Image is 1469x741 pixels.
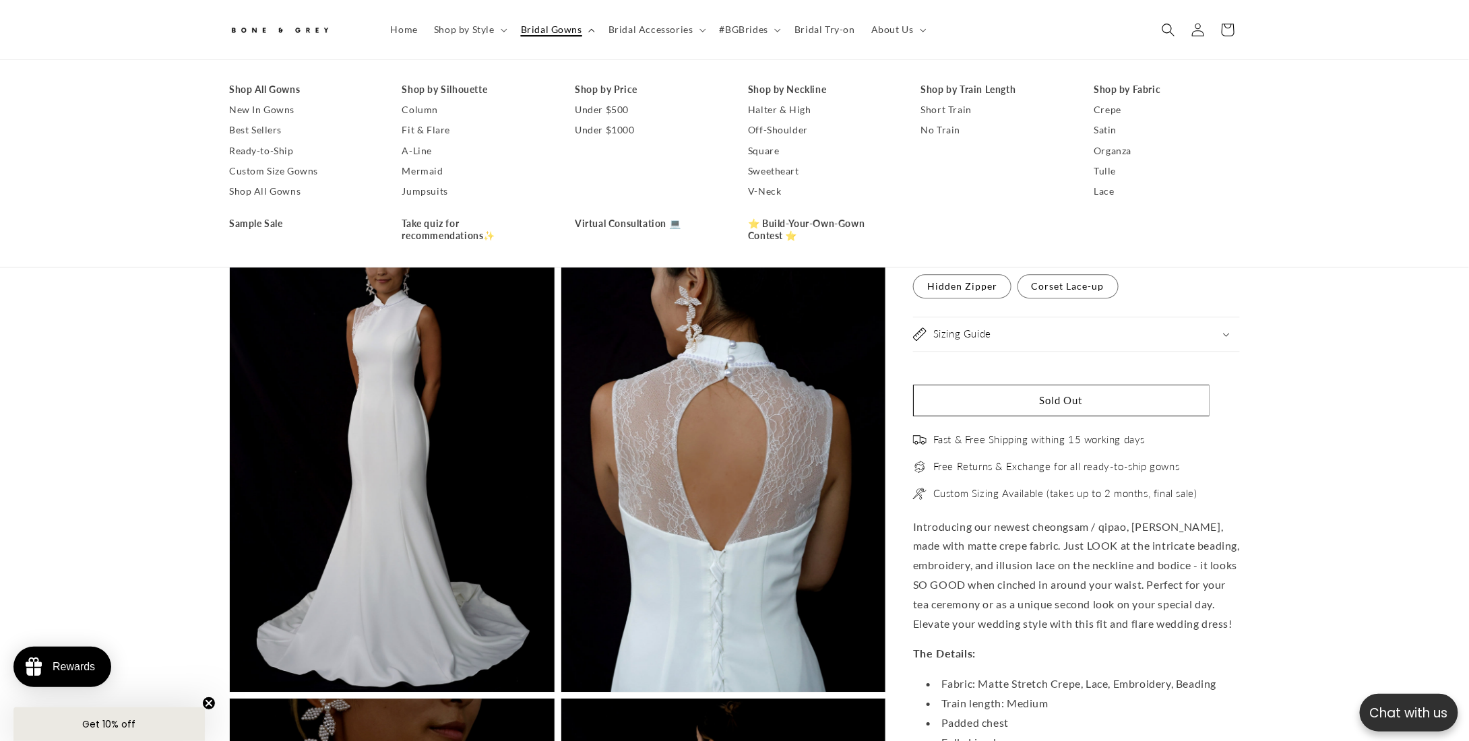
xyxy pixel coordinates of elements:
[1360,703,1458,723] p: Chat with us
[913,385,1210,416] button: Sold Out
[513,15,600,44] summary: Bridal Gowns
[521,24,582,36] span: Bridal Gowns
[1094,100,1240,120] a: Crepe
[229,79,375,100] a: Shop All Gowns
[748,120,894,140] a: Off-Shoulder
[402,100,549,120] a: Column
[159,333,187,348] div: [DATE]
[202,697,216,710] button: Close teaser
[10,371,187,463] div: I went to the cosy studio located at [GEOGRAPHIC_DATA] for my first try-on session. [PERSON_NAME]...
[229,120,375,140] a: Best Sellers
[871,24,914,36] span: About Us
[1094,120,1240,140] a: Satin
[229,161,375,181] a: Custom Size Gowns
[1018,274,1119,298] label: Corset Lace-up
[426,15,513,44] summary: Shop by Style
[229,181,375,201] a: Shop All Gowns
[748,214,894,246] a: ⭐ Build-Your-Own-Gown Contest ⭐
[913,647,976,659] strong: The Details:
[402,181,549,201] a: Jumpsuits
[204,73,400,470] a: 4306338 [PERSON_NAME] [DATE] We had an enjoyable and comfortable time trying on dresses at Bone a...
[207,73,397,326] img: 4306338
[720,24,768,36] span: #BGBrides
[927,713,1240,733] li: Padded chest
[913,274,1011,298] label: Hidden Zipper
[1094,181,1240,201] a: Lace
[391,24,418,36] span: Home
[927,674,1240,694] li: Fabric: Matte Stretch Crepe, Lace, Embroidery, Beading
[913,317,1240,351] summary: Sizing Guide
[402,214,549,246] a: Take quiz for recommendations✨
[927,694,1240,713] li: Train length: Medium
[933,487,1197,501] span: Custom Sizing Available (takes up to 2 months, final sale)
[434,24,495,36] span: Shop by Style
[600,15,712,44] summary: Bridal Accessories
[748,79,894,100] a: Shop by Neckline
[53,661,95,673] div: Rewards
[913,517,1240,634] p: Introducing our newest cheongsam / qipao, [PERSON_NAME], made with matte crepe fabric. Just LOOK ...
[214,371,390,463] div: We had an enjoyable and comfortable time trying on dresses at Bone and Grey with Joy! [PERSON_NAM...
[921,24,1011,47] button: Write a review
[575,214,721,234] a: Virtual Consultation 💻
[402,141,549,161] a: A-Line
[1094,79,1240,100] a: Shop by Fabric
[83,717,136,731] span: Get 10% off
[10,333,99,348] div: [PERSON_NAME]
[933,433,1145,447] span: Fast & Free Shipping withing 15 working days
[402,79,549,100] a: Shop by Silhouette
[748,161,894,181] a: Sweetheart
[933,460,1180,474] span: Free Returns & Exchange for all ready-to-ship gowns
[229,100,375,120] a: New In Gowns
[214,333,303,348] div: [PERSON_NAME]
[575,120,721,140] a: Under $1000
[229,214,375,234] a: Sample Sale
[13,707,205,741] div: Get 10% offClose teaser
[863,15,932,44] summary: About Us
[224,13,369,46] a: Bone and Grey Bridal
[575,79,721,100] a: Shop by Price
[1094,161,1240,181] a: Tulle
[575,100,721,120] a: Under $500
[748,181,894,201] a: V-Neck
[402,161,549,181] a: Mermaid
[363,333,390,348] div: [DATE]
[402,120,549,140] a: Fit & Flare
[1094,141,1240,161] a: Organza
[933,327,991,341] h2: Sizing Guide
[921,100,1067,120] a: Short Train
[748,141,894,161] a: Square
[921,120,1067,140] a: No Train
[3,73,193,326] img: 4306367
[1360,694,1458,732] button: Open chatbox
[229,19,330,41] img: Bone and Grey Bridal
[383,15,426,44] a: Home
[712,15,786,44] summary: #BGBrides
[913,460,927,474] img: exchange_2.png
[921,79,1067,100] a: Shop by Train Length
[229,141,375,161] a: Ready-to-Ship
[794,24,855,36] span: Bridal Try-on
[786,15,863,44] a: Bridal Try-on
[608,24,693,36] span: Bridal Accessories
[913,487,927,501] img: needle.png
[748,100,894,120] a: Halter & High
[1154,15,1183,44] summary: Search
